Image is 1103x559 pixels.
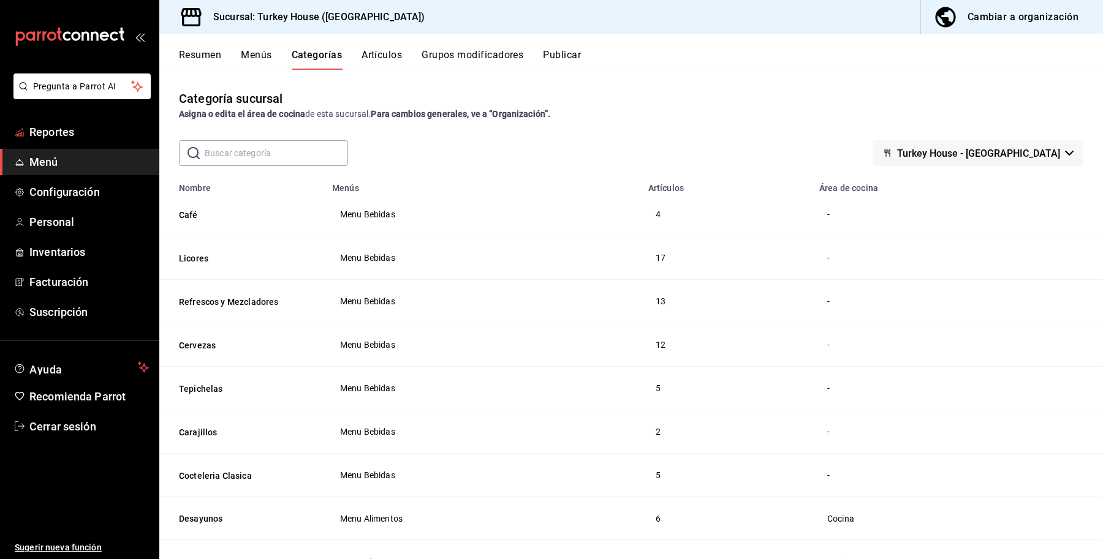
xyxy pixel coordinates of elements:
[179,49,221,70] button: Resumen
[641,280,812,323] td: 13
[827,295,1083,308] div: -
[812,176,1103,193] th: Área de cocina
[29,124,149,140] span: Reportes
[827,425,1083,438] div: -
[827,208,1083,221] div: -
[325,176,641,193] th: Menús
[203,10,425,24] h3: Sucursal: Turkey House ([GEOGRAPHIC_DATA])
[179,49,1103,70] div: navigation tabs
[340,340,626,349] span: Menu Bebidas
[543,49,581,70] button: Publicar
[29,184,149,200] span: Configuración
[179,470,301,482] button: Cocteleria Clasica
[179,209,301,221] button: Café
[29,244,149,260] span: Inventarios
[827,514,1083,523] span: Cocina
[362,49,402,70] button: Artículos
[641,193,812,236] td: 4
[33,80,132,93] span: Pregunta a Parrot AI
[9,89,151,102] a: Pregunta a Parrot AI
[340,427,626,436] span: Menu Bebidas
[371,109,550,119] strong: Para cambios generales, ve a “Organización”.
[29,214,149,230] span: Personal
[29,274,149,290] span: Facturación
[641,176,812,193] th: Artículos
[641,367,812,410] td: 5
[179,252,301,264] button: Licores
[897,148,1060,159] span: Turkey House - [GEOGRAPHIC_DATA]
[641,454,812,497] td: 5
[422,49,523,70] button: Grupos modificadores
[13,73,151,99] button: Pregunta a Parrot AI
[135,32,145,42] button: open_drawer_menu
[179,109,305,119] strong: Asigna o edita el área de cocina
[179,108,1083,121] div: de esta sucursal.
[205,141,348,165] input: Buscar categoría
[827,381,1083,395] div: -
[340,471,626,479] span: Menu Bebidas
[827,468,1083,482] div: -
[179,339,301,351] button: Cervezas
[179,296,301,308] button: Refrescos y Mezcladores
[827,251,1083,264] div: -
[179,426,301,438] button: Carajillos
[340,253,626,262] span: Menu Bebidas
[29,360,133,375] span: Ayuda
[340,514,626,523] span: Menu Alimentos
[641,323,812,367] td: 12
[179,89,282,108] div: Categoría sucursal
[29,418,149,435] span: Cerrar sesión
[641,410,812,454] td: 2
[15,541,149,554] span: Sugerir nueva función
[179,383,301,395] button: Tepichelas
[29,304,149,320] span: Suscripción
[641,497,812,540] td: 6
[292,49,343,70] button: Categorías
[968,9,1078,26] div: Cambiar a organización
[159,176,325,193] th: Nombre
[29,154,149,170] span: Menú
[827,338,1083,351] div: -
[29,388,149,405] span: Recomienda Parrot
[340,384,626,392] span: Menu Bebidas
[241,49,271,70] button: Menús
[340,297,626,306] span: Menu Bebidas
[179,512,301,525] button: Desayunos
[873,140,1083,166] button: Turkey House - [GEOGRAPHIC_DATA]
[340,210,626,219] span: Menu Bebidas
[641,236,812,280] td: 17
